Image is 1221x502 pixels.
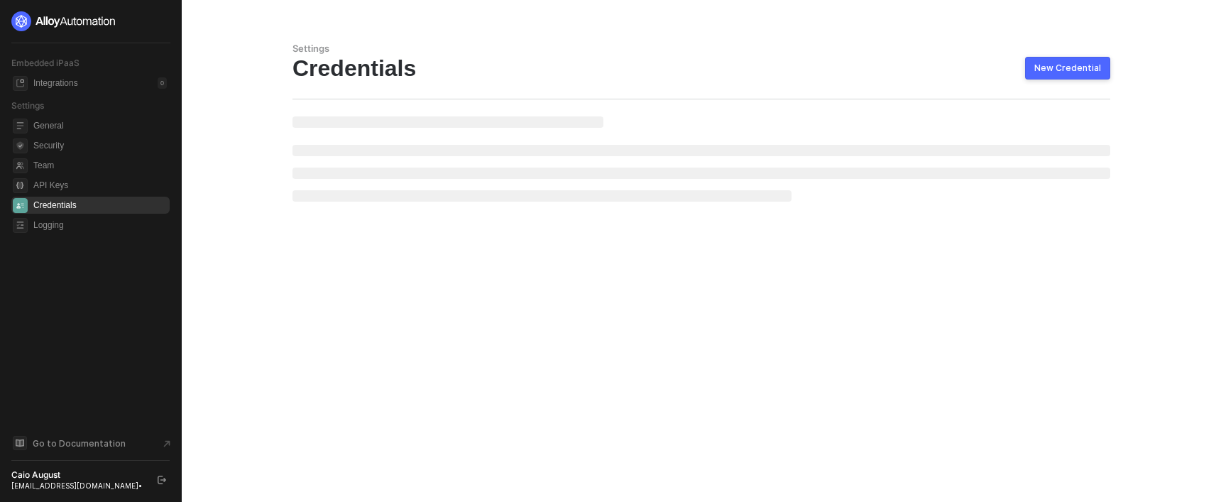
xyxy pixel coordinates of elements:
[11,58,80,68] span: Embedded iPaaS
[158,77,167,89] div: 0
[33,77,78,89] div: Integrations
[13,178,28,193] span: api-key
[11,469,145,481] div: Caio August
[292,43,1110,55] div: Settings
[292,55,1110,82] div: Credentials
[13,436,27,450] span: documentation
[13,119,28,133] span: general
[33,437,126,449] span: Go to Documentation
[13,158,28,173] span: team
[33,137,167,154] span: Security
[11,100,44,111] span: Settings
[158,476,166,484] span: logout
[33,117,167,134] span: General
[33,197,167,214] span: Credentials
[33,157,167,174] span: Team
[1034,62,1101,74] div: New Credential
[11,435,170,452] a: Knowledge Base
[13,138,28,153] span: security
[1025,57,1110,80] button: New Credential
[13,76,28,91] span: integrations
[33,177,167,194] span: API Keys
[13,198,28,213] span: credentials
[13,218,28,233] span: logging
[11,11,170,31] a: logo
[160,437,174,451] span: document-arrow
[11,11,116,31] img: logo
[33,217,167,234] span: Logging
[11,481,145,491] div: [EMAIL_ADDRESS][DOMAIN_NAME] •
